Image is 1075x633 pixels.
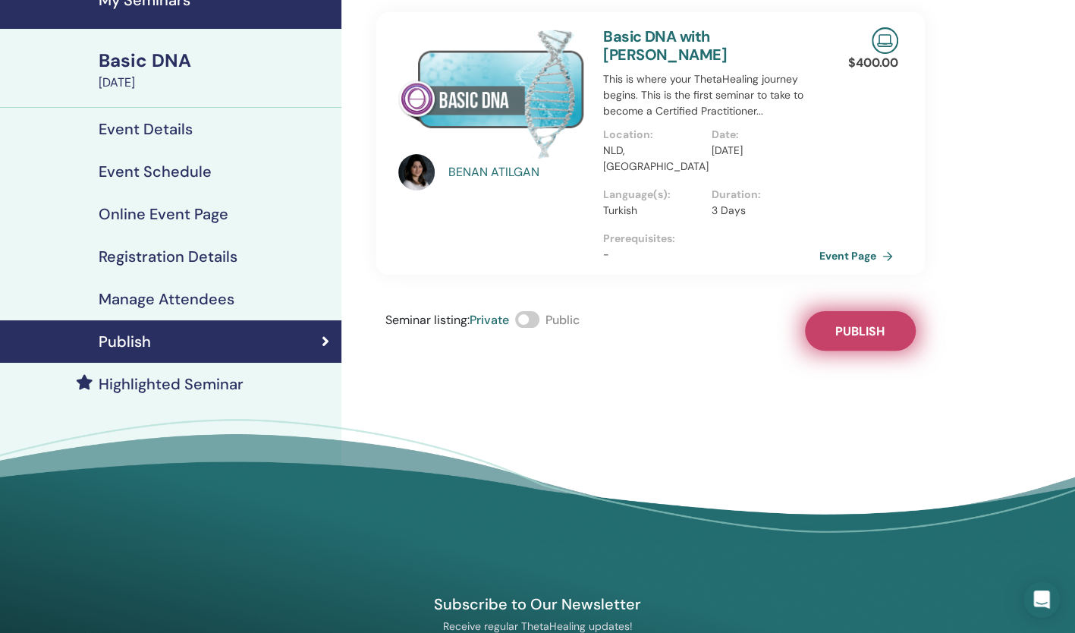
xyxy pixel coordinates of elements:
img: Live Online Seminar [872,27,898,54]
span: Publish [835,323,885,339]
span: Seminar listing : [385,312,470,328]
p: [DATE] [711,143,809,159]
h4: Highlighted Seminar [99,375,244,393]
h4: Event Schedule [99,162,212,181]
a: Event Page [819,244,899,267]
span: Private [470,312,509,328]
button: Publish [805,311,916,351]
p: $ 400.00 [848,54,898,72]
div: Open Intercom Messenger [1023,581,1060,618]
span: Public [545,312,580,328]
p: Turkish [603,203,702,219]
h4: Publish [99,332,151,351]
p: Location : [603,127,702,143]
p: - [603,247,819,263]
a: Basic DNA[DATE] [90,48,341,92]
img: Basic DNA [398,27,585,159]
a: Basic DNA with [PERSON_NAME] [603,27,727,65]
div: [DATE] [99,74,332,92]
div: Basic DNA [99,48,332,74]
h4: Event Details [99,120,193,138]
img: default.jpg [398,154,435,191]
a: BENAN ATILGAN [448,163,589,181]
p: Receive regular ThetaHealing updates! [363,619,713,633]
h4: Subscribe to Our Newsletter [363,594,713,614]
h4: Registration Details [99,247,237,266]
p: 3 Days [711,203,809,219]
h4: Online Event Page [99,205,228,223]
p: Date : [711,127,809,143]
p: Duration : [711,187,809,203]
h4: Manage Attendees [99,290,234,308]
p: Prerequisites : [603,231,819,247]
p: Language(s) : [603,187,702,203]
p: NLD, [GEOGRAPHIC_DATA] [603,143,702,175]
p: This is where your ThetaHealing journey begins. This is the first seminar to take to become a Cer... [603,71,819,119]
